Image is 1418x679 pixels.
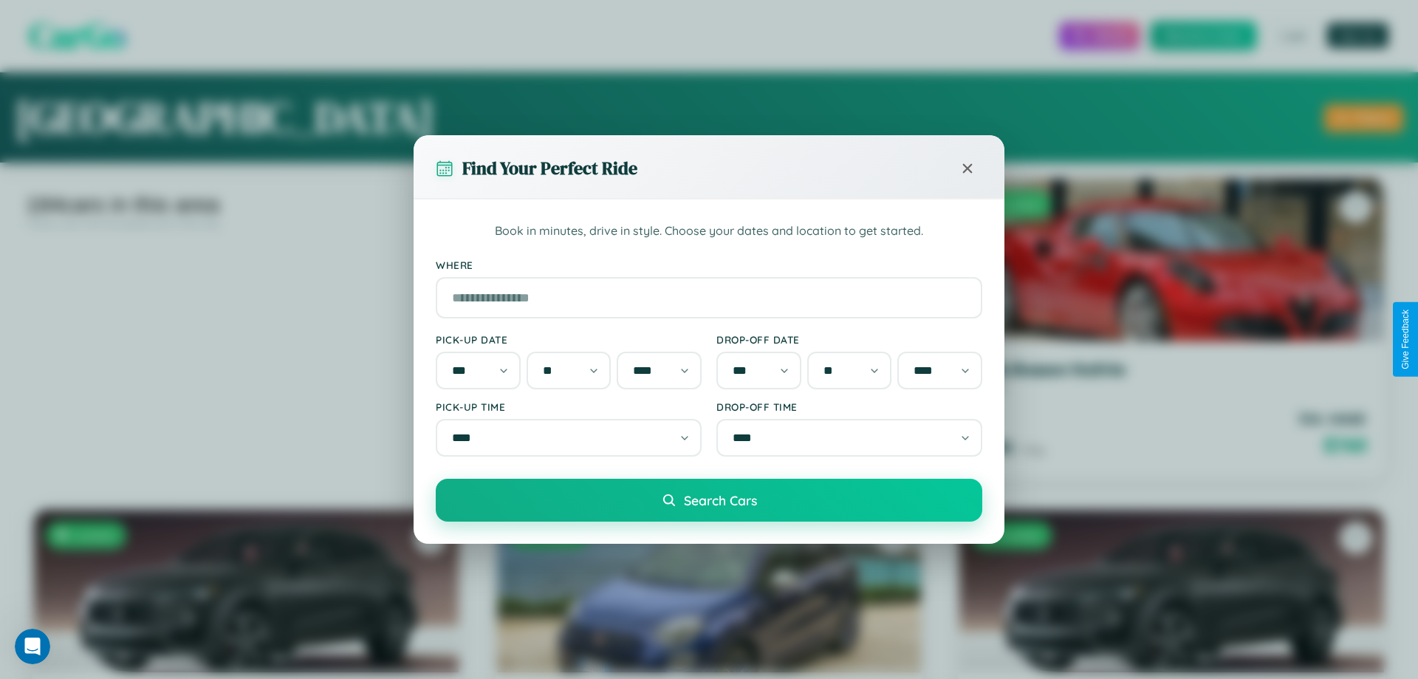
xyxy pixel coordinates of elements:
[436,222,982,241] p: Book in minutes, drive in style. Choose your dates and location to get started.
[716,333,982,346] label: Drop-off Date
[436,259,982,271] label: Where
[436,333,702,346] label: Pick-up Date
[684,492,757,508] span: Search Cars
[462,156,637,180] h3: Find Your Perfect Ride
[436,400,702,413] label: Pick-up Time
[716,400,982,413] label: Drop-off Time
[436,479,982,522] button: Search Cars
